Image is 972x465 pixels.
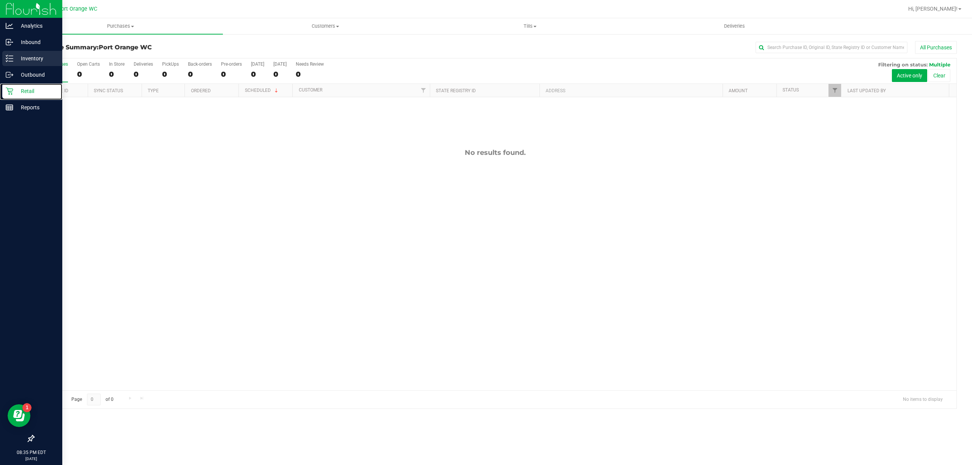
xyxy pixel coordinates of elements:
[13,70,59,79] p: Outbound
[6,38,13,46] inline-svg: Inbound
[6,104,13,111] inline-svg: Reports
[13,54,59,63] p: Inventory
[3,456,59,462] p: [DATE]
[417,84,430,97] a: Filter
[99,44,152,51] span: Port Orange WC
[428,23,632,30] span: Tills
[13,21,59,30] p: Analytics
[273,70,287,79] div: 0
[6,22,13,30] inline-svg: Analytics
[729,88,748,93] a: Amount
[296,70,324,79] div: 0
[94,88,123,93] a: Sync Status
[223,18,428,34] a: Customers
[188,61,212,67] div: Back-orders
[13,87,59,96] p: Retail
[847,88,886,93] a: Last Updated By
[928,69,950,82] button: Clear
[245,88,279,93] a: Scheduled
[714,23,755,30] span: Deliveries
[828,84,841,97] a: Filter
[223,23,427,30] span: Customers
[892,69,927,82] button: Active only
[897,394,949,405] span: No items to display
[77,61,100,67] div: Open Carts
[756,42,907,53] input: Search Purchase ID, Original ID, State Registry ID or Customer Name...
[13,38,59,47] p: Inbound
[162,70,179,79] div: 0
[188,70,212,79] div: 0
[428,18,632,34] a: Tills
[8,404,30,427] iframe: Resource center
[221,70,242,79] div: 0
[908,6,958,12] span: Hi, [PERSON_NAME]!
[3,449,59,456] p: 08:35 PM EDT
[296,61,324,67] div: Needs Review
[436,88,476,93] a: State Registry ID
[65,394,120,405] span: Page of 0
[251,61,264,67] div: [DATE]
[221,61,242,67] div: Pre-orders
[22,403,32,412] iframe: Resource center unread badge
[148,88,159,93] a: Type
[251,70,264,79] div: 0
[33,44,341,51] h3: Purchase Summary:
[134,70,153,79] div: 0
[929,61,950,68] span: Multiple
[34,148,956,157] div: No results found.
[783,87,799,93] a: Status
[540,84,723,97] th: Address
[915,41,957,54] button: All Purchases
[134,61,153,67] div: Deliveries
[18,18,223,34] a: Purchases
[6,55,13,62] inline-svg: Inventory
[109,70,125,79] div: 0
[18,23,223,30] span: Purchases
[162,61,179,67] div: PickUps
[13,103,59,112] p: Reports
[6,71,13,79] inline-svg: Outbound
[299,87,322,93] a: Customer
[273,61,287,67] div: [DATE]
[878,61,928,68] span: Filtering on status:
[77,70,100,79] div: 0
[109,61,125,67] div: In Store
[6,87,13,95] inline-svg: Retail
[58,6,97,12] span: Port Orange WC
[191,88,211,93] a: Ordered
[632,18,837,34] a: Deliveries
